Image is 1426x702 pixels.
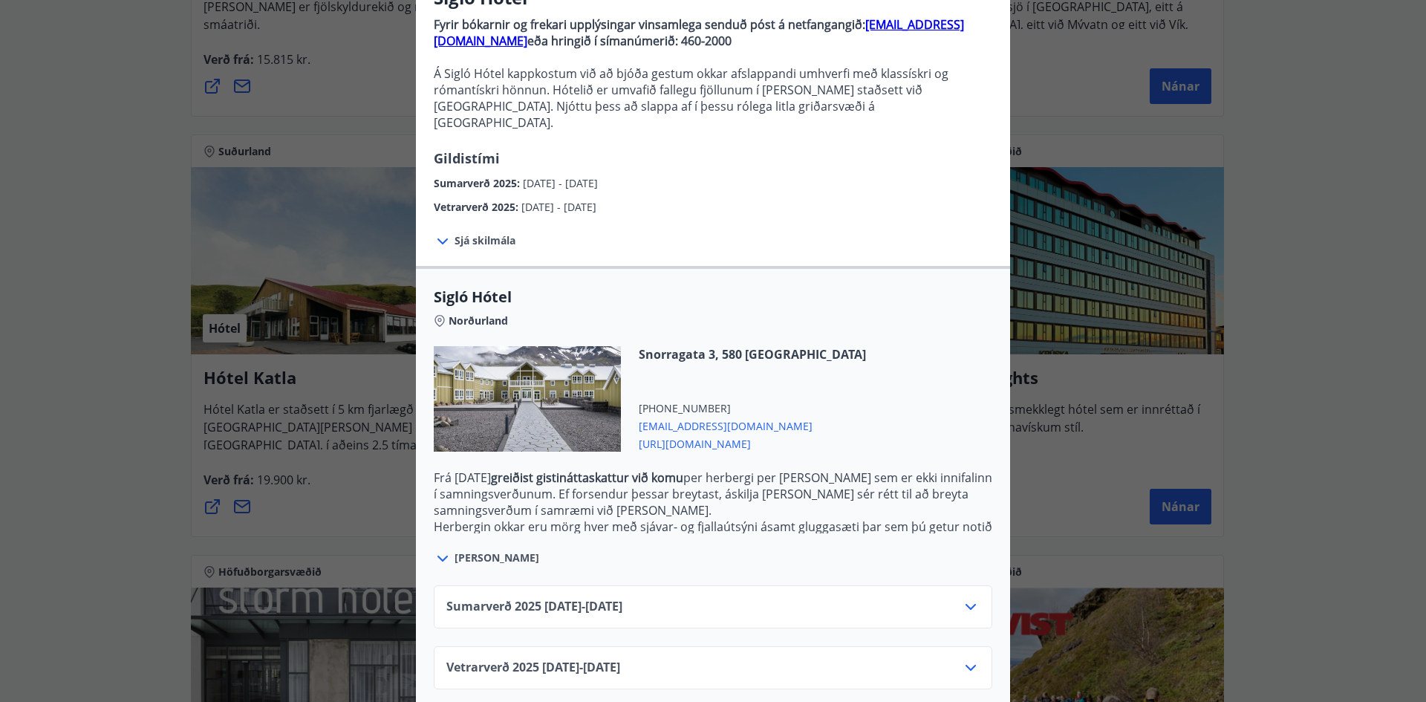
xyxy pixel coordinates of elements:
strong: Fyrir bókarnir og frekari upplýsingar vinsamlega senduð póst á netfangangið: [434,16,865,33]
span: Sumarverð 2025 : [434,176,523,190]
strong: eða hringið í símanúmerið: 460-2000 [527,33,732,49]
span: [PHONE_NUMBER] [639,401,866,416]
span: [DATE] - [DATE] [521,200,596,214]
span: [EMAIL_ADDRESS][DOMAIN_NAME] [639,416,866,434]
p: Á Sigló Hótel kappkostum við að bjóða gestum okkar afslappandi umhverfi með klassískri og rómantí... [434,65,992,131]
span: Gildistími [434,149,500,167]
p: Frá [DATE] per herbergi per [PERSON_NAME] sem er ekki innifalinn í samningsverðunum. Ef forsendur... [434,469,992,519]
span: [PERSON_NAME] [455,550,539,565]
a: [EMAIL_ADDRESS][DOMAIN_NAME] [434,16,964,49]
span: Sjá skilmála [455,233,515,248]
strong: greiðist gistináttaskattur við komu [491,469,683,486]
span: Vetrarverð 2025 : [434,200,521,214]
span: Norðurland [449,313,508,328]
span: [DATE] - [DATE] [523,176,598,190]
span: Snorragata 3, 580 [GEOGRAPHIC_DATA] [639,346,866,363]
p: Herbergin okkar eru mörg hver með sjávar- og fjallaútsýni ásamt gluggasæti þar sem þú getur notið... [434,519,992,568]
span: [URL][DOMAIN_NAME] [639,434,866,452]
span: Sigló Hótel [434,287,992,308]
